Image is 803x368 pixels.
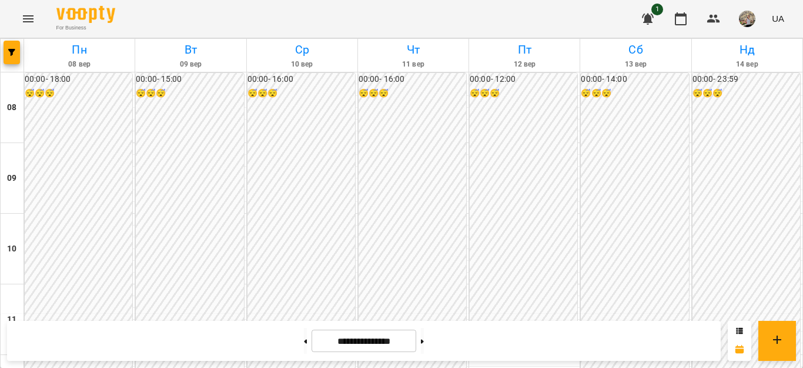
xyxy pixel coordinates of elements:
h6: 11 вер [360,59,467,70]
h6: 00:00 - 16:00 [247,73,355,86]
h6: 😴😴😴 [359,87,466,100]
span: UA [772,12,784,25]
h6: 00:00 - 15:00 [136,73,243,86]
h6: Пт [471,41,578,59]
h6: 00:00 - 16:00 [359,73,466,86]
h6: Вт [137,41,244,59]
button: Menu [14,5,42,33]
h6: 08 вер [26,59,133,70]
h6: 😴😴😴 [692,87,800,100]
h6: 00:00 - 23:59 [692,73,800,86]
h6: 😴😴😴 [136,87,243,100]
h6: Сб [582,41,689,59]
h6: 😴😴😴 [470,87,577,100]
h6: 00:00 - 12:00 [470,73,577,86]
img: Voopty Logo [56,6,115,23]
h6: 14 вер [694,59,801,70]
h6: 😴😴😴 [581,87,688,100]
h6: 10 вер [249,59,356,70]
h6: 10 [7,243,16,256]
h6: Чт [360,41,467,59]
h6: 😴😴😴 [25,87,132,100]
span: For Business [56,24,115,32]
h6: 09 вер [137,59,244,70]
h6: Пн [26,41,133,59]
h6: Нд [694,41,801,59]
h6: 09 [7,172,16,185]
button: UA [767,8,789,29]
h6: 00:00 - 18:00 [25,73,132,86]
h6: 00:00 - 14:00 [581,73,688,86]
h6: 08 [7,101,16,114]
img: 3b46f58bed39ef2acf68cc3a2c968150.jpeg [739,11,755,27]
h6: Ср [249,41,356,59]
h6: 11 [7,313,16,326]
span: 1 [651,4,663,15]
h6: 😴😴😴 [247,87,355,100]
h6: 12 вер [471,59,578,70]
h6: 13 вер [582,59,689,70]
